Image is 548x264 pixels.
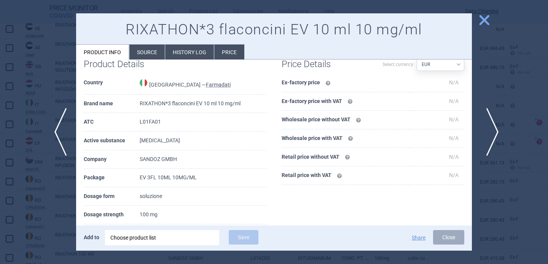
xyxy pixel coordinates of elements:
th: Dosage strength [84,206,140,224]
h1: Price Details [282,59,373,70]
th: Brand name [84,95,140,113]
li: Price [214,45,244,60]
td: EV 3FL 10ML 10MG/ML [140,169,266,187]
li: History log [165,45,214,60]
td: [GEOGRAPHIC_DATA] — [140,74,266,95]
th: Wholesale price with VAT [282,129,409,148]
td: RIXATHON*3 flaconcini EV 10 ml 10 mg/ml [140,95,266,113]
div: Choose product list [110,230,214,245]
span: N/A [449,79,459,85]
img: Italy [140,79,147,87]
abbr: Farmadati — Online database developed by Farmadati Italia S.r.l., Italia. [206,82,231,88]
th: Valid from - to [84,224,140,243]
button: Share [412,235,425,240]
td: [MEDICAL_DATA] [140,132,266,150]
th: Wholesale price without VAT [282,111,409,129]
td: 100 mg [140,206,266,224]
th: Active substance [84,132,140,150]
th: Retail price without VAT [282,148,409,167]
span: N/A [449,172,459,178]
li: Product info [76,45,129,60]
td: L01FA01 [140,113,266,132]
span: N/A [449,135,459,141]
h1: RIXATHON*3 flaconcini EV 10 ml 10 mg/ml [84,21,464,39]
th: Country [84,74,140,95]
th: Retail price with VAT [282,166,409,185]
td: SANDOZ GMBH [140,150,266,169]
td: soluzione [140,187,266,206]
th: Package [84,169,140,187]
p: Add to [84,230,99,245]
th: Dosage form [84,187,140,206]
span: N/A [449,98,459,104]
button: Close [433,230,464,245]
td: - [140,224,266,243]
th: ATC [84,113,140,132]
h1: Product Details [84,59,175,70]
th: Ex-factory price with VAT [282,92,409,111]
div: Choose product list [105,230,219,245]
th: Ex-factory price [282,74,409,92]
th: Company [84,150,140,169]
span: N/A [449,154,459,160]
label: Select currency: [382,58,414,71]
li: Source [129,45,165,60]
button: Save [229,230,258,245]
span: N/A [449,116,459,122]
